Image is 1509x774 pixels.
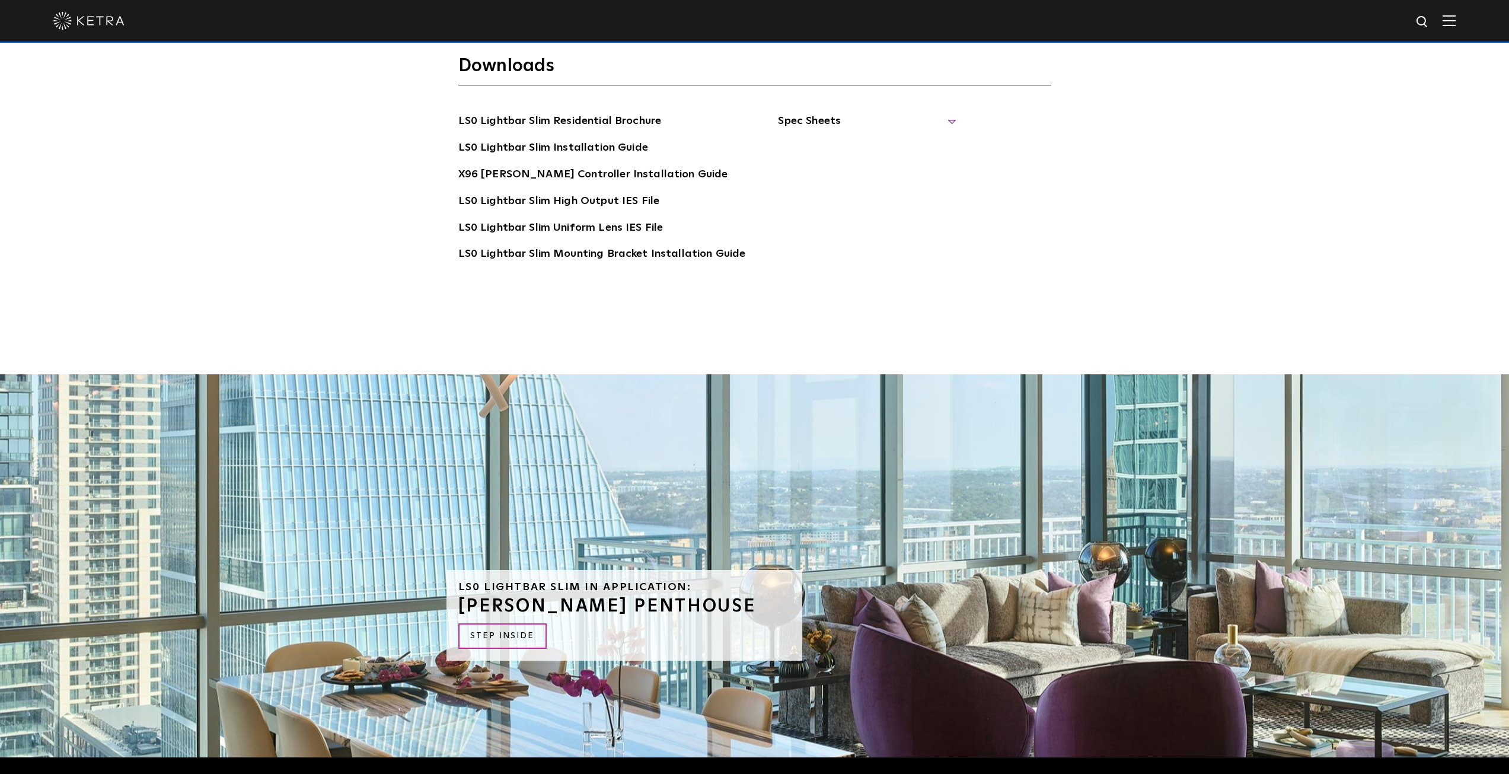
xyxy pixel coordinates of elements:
img: ketra-logo-2019-white [53,12,125,30]
img: Hamburger%20Nav.svg [1443,15,1456,26]
h6: LS0 Lightbar Slim in Application: [458,582,790,593]
a: LS0 Lightbar Slim Residential Brochure [458,113,662,132]
a: LS0 Lightbar Slim High Output IES File [458,193,660,212]
h3: Downloads [458,55,1051,85]
img: search icon [1415,15,1430,30]
a: X96 [PERSON_NAME] Controller Installation Guide [458,166,728,185]
a: LS0 Lightbar Slim Installation Guide [458,139,648,158]
a: LS0 Lightbar Slim Mounting Bracket Installation Guide [458,246,746,265]
h3: [PERSON_NAME] PENTHOUSE [458,597,790,615]
a: STEP INSIDE [458,623,547,649]
span: Spec Sheets [778,113,956,139]
a: LS0 Lightbar Slim Uniform Lens IES File [458,219,663,238]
